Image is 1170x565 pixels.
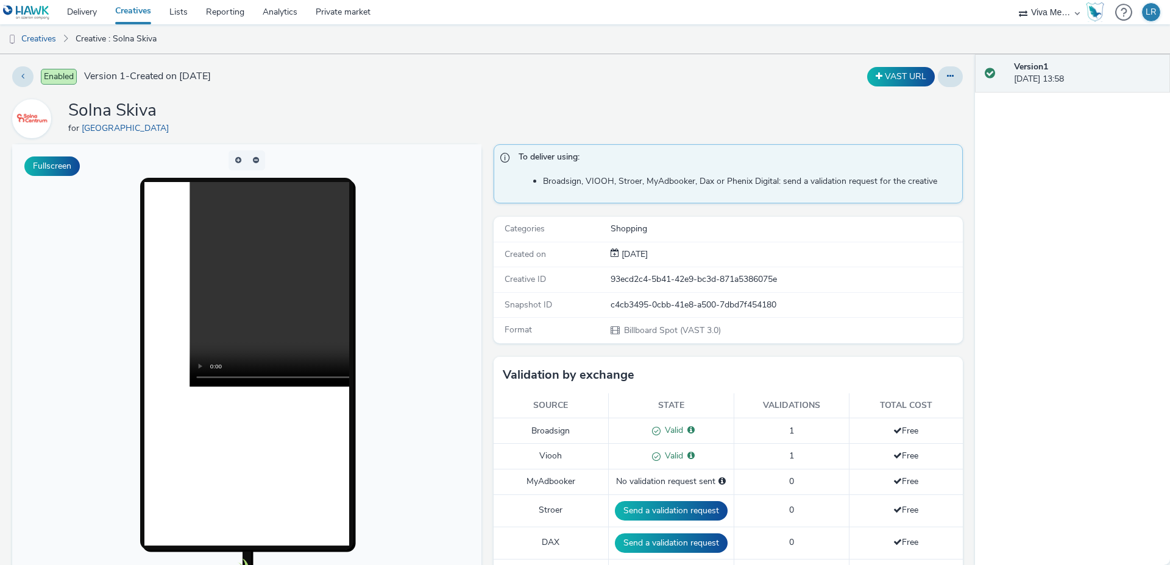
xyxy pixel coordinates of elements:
[789,536,794,548] span: 0
[608,393,734,418] th: State
[503,366,634,384] h3: Validation by exchange
[494,444,608,469] td: Viooh
[12,113,56,124] a: Solna Centrum
[494,469,608,494] td: MyAdbooker
[68,99,174,122] h1: Solna Skiva
[494,393,608,418] th: Source
[789,504,794,516] span: 0
[41,69,77,85] span: Enabled
[661,450,683,461] span: Valid
[1014,61,1048,72] strong: Version 1
[867,67,935,86] button: VAST URL
[68,122,82,134] span: for
[893,425,918,437] span: Free
[69,24,163,54] a: Creative : Solna Skiva
[505,299,552,311] span: Snapshot ID
[14,101,49,136] img: Solna Centrum
[789,425,794,437] span: 1
[611,273,962,286] div: 93ecd2c4-5b41-42e9-bc3d-871a5386075e
[893,536,918,548] span: Free
[494,494,608,527] td: Stroer
[519,151,950,167] span: To deliver using:
[505,273,546,285] span: Creative ID
[1014,61,1160,86] div: [DATE] 13:58
[615,501,728,521] button: Send a validation request
[24,156,80,176] button: Fullscreen
[661,424,683,436] span: Valid
[893,504,918,516] span: Free
[789,450,794,461] span: 1
[734,393,849,418] th: Validations
[893,476,918,487] span: Free
[864,67,938,86] div: Duplicate the creative as a VAST URL
[494,418,608,444] td: Broadsign
[3,5,50,20] img: undefined Logo
[619,248,648,260] span: [DATE]
[505,223,545,234] span: Categories
[82,122,174,134] a: [GEOGRAPHIC_DATA]
[849,393,963,418] th: Total cost
[619,248,648,261] div: Creation 03 October 2025, 13:58
[611,223,962,235] div: Shopping
[623,325,721,336] span: Billboard Spot (VAST 3.0)
[6,33,18,46] img: dooh
[615,476,728,488] div: No validation request sent
[505,324,532,335] span: Format
[893,450,918,461] span: Free
[789,476,794,487] span: 0
[1086,2,1104,22] img: Hawk Academy
[494,527,608,559] td: DAX
[1146,3,1157,21] div: LR
[611,299,962,311] div: c4cb3495-0cbb-41e8-a500-7dbd7f454180
[1086,2,1109,22] a: Hawk Academy
[718,476,726,488] div: Please select a deal below and click on Send to send a validation request to MyAdbooker.
[543,175,956,188] li: Broadsign, VIOOH, Stroer, MyAdbooker, Dax or Phenix Digital: send a validation request for the cr...
[84,69,211,83] span: Version 1 - Created on [DATE]
[505,248,546,260] span: Created on
[615,533,728,553] button: Send a validation request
